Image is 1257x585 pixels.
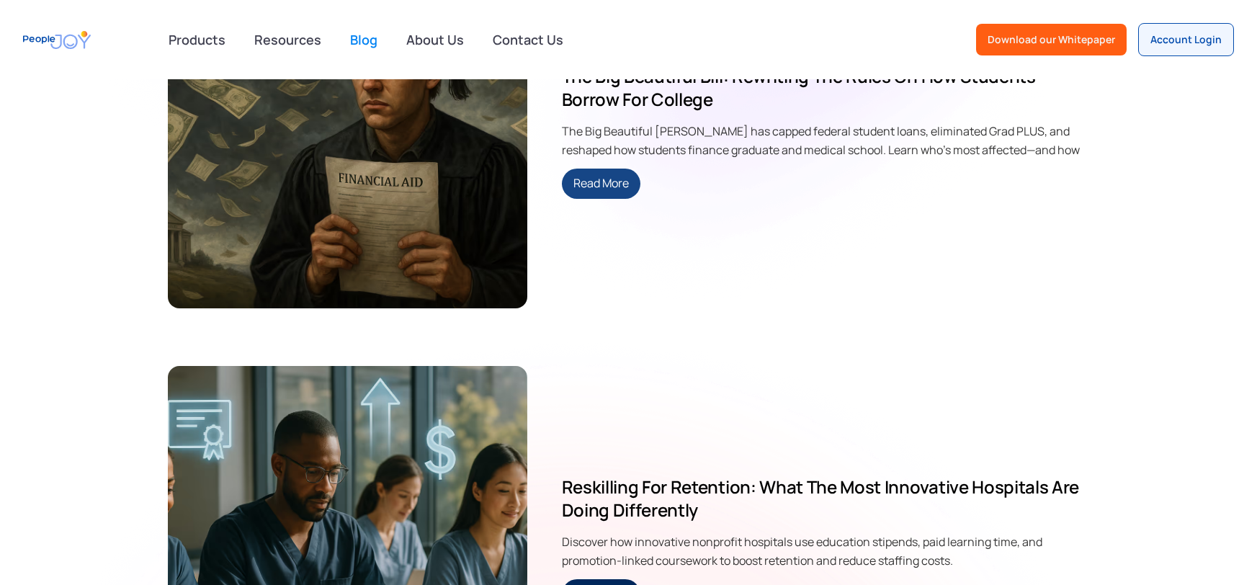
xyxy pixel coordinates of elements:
a: About Us [398,24,473,55]
a: Read More [562,169,640,199]
div: The Big Beautiful [PERSON_NAME] has capped federal student loans, eliminated Grad PLUS, and resha... [562,122,1090,157]
a: Blog [341,24,386,55]
a: Contact Us [484,24,572,55]
a: Download our Whitepaper [976,24,1127,55]
h2: The Big Beautiful Bill: Rewriting the Rules on How Students Borrow for College [562,65,1090,111]
div: Account Login [1150,32,1222,47]
h2: Reskilling for Retention: What the Most Innovative Hospitals Are Doing Differently [562,475,1090,522]
div: Discover how innovative nonprofit hospitals use education stipends, paid learning time, and promo... [562,533,1090,568]
a: Resources [246,24,330,55]
a: home [23,24,91,56]
div: Products [160,25,234,54]
div: Download our Whitepaper [988,32,1115,47]
a: Account Login [1138,23,1234,56]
